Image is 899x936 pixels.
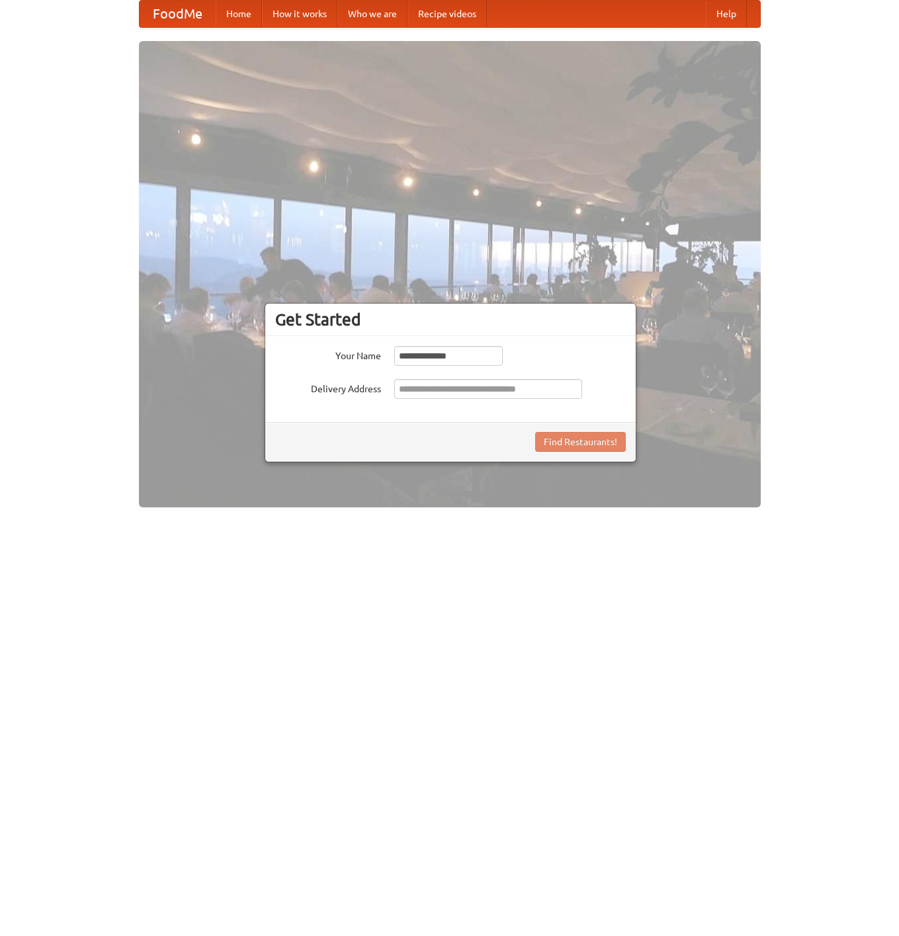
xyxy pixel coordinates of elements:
[535,432,626,452] button: Find Restaurants!
[262,1,337,27] a: How it works
[407,1,487,27] a: Recipe videos
[216,1,262,27] a: Home
[706,1,747,27] a: Help
[140,1,216,27] a: FoodMe
[275,346,381,362] label: Your Name
[275,379,381,396] label: Delivery Address
[337,1,407,27] a: Who we are
[275,310,626,329] h3: Get Started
